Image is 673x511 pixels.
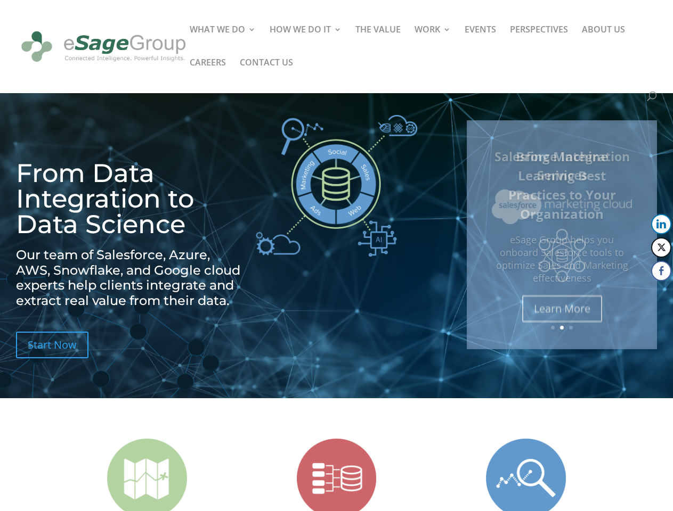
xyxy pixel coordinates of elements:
a: 2 [560,326,564,329]
a: 1 [551,326,555,329]
img: eSage Group [18,23,189,70]
a: CAREERS [190,59,226,92]
button: Facebook Share [651,261,671,281]
a: ABOUT US [582,26,625,59]
a: 3 [569,326,573,329]
a: WHAT WE DO [190,26,256,59]
button: LinkedIn Share [651,214,671,234]
a: Start Now [16,332,88,358]
a: THE VALUE [355,26,401,59]
a: HOW WE DO IT [270,26,342,59]
button: Twitter Share [651,237,671,258]
h2: Our team of Salesforce, Azure, AWS, Snowflake, and Google cloud experts help clients integrate an... [16,248,244,314]
h1: From Data Integration to Data Science [16,160,244,242]
a: EVENTS [465,26,496,59]
p: eSage Group helps you onboard Salesforce tools to optimize Sales and Marketing effectiveness [492,234,633,284]
a: WORK [415,26,451,59]
a: Salesforce Integration Services [494,148,630,184]
a: PERSPECTIVES [510,26,568,59]
a: Learn More [522,295,602,322]
a: CONTACT US [240,59,293,92]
